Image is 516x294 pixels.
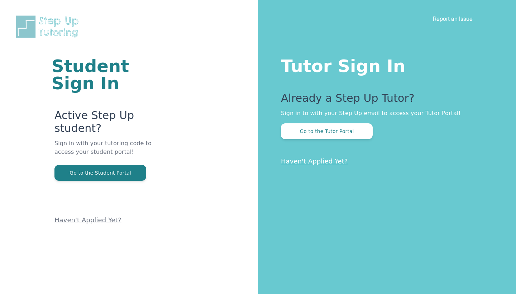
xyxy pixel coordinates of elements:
[281,128,373,134] a: Go to the Tutor Portal
[281,92,487,109] p: Already a Step Up Tutor?
[281,123,373,139] button: Go to the Tutor Portal
[54,169,146,176] a: Go to the Student Portal
[54,139,172,165] p: Sign in with your tutoring code to access your student portal!
[52,57,172,92] h1: Student Sign In
[281,109,487,118] p: Sign in to with your Step Up email to access your Tutor Portal!
[54,165,146,181] button: Go to the Student Portal
[14,14,83,39] img: Step Up Tutoring horizontal logo
[281,157,348,165] a: Haven't Applied Yet?
[54,109,172,139] p: Active Step Up student?
[281,54,487,75] h1: Tutor Sign In
[433,15,473,22] a: Report an Issue
[54,216,121,224] a: Haven't Applied Yet?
